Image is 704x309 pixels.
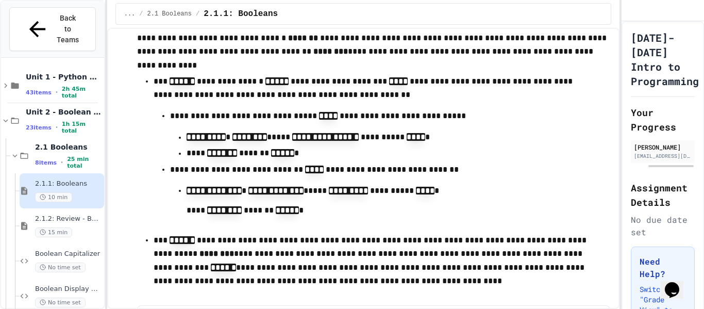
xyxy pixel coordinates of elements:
[35,227,72,237] span: 15 min
[26,72,102,82] span: Unit 1 - Python Basics
[35,298,86,307] span: No time set
[35,180,102,188] span: 2.1.1: Booleans
[631,105,695,134] h2: Your Progress
[634,152,692,160] div: [EMAIL_ADDRESS][DOMAIN_NAME]
[139,10,143,18] span: /
[61,158,63,167] span: •
[35,263,86,272] span: No time set
[56,88,58,96] span: •
[35,192,72,202] span: 10 min
[35,215,102,223] span: 2.1.2: Review - Booleans
[204,8,278,20] span: 2.1.1: Booleans
[26,89,52,96] span: 43 items
[67,156,102,169] span: 25 min total
[661,268,694,299] iframe: chat widget
[35,142,102,152] span: 2.1 Booleans
[9,7,96,51] button: Back to Teams
[62,86,102,99] span: 2h 45m total
[196,10,199,18] span: /
[631,181,695,209] h2: Assignment Details
[634,142,692,152] div: [PERSON_NAME]
[56,123,58,132] span: •
[35,285,102,294] span: Boolean Display Board
[56,13,80,45] span: Back to Teams
[26,124,52,131] span: 23 items
[26,107,102,117] span: Unit 2 - Boolean Expressions and If Statements
[631,214,695,238] div: No due date set
[640,255,686,280] h3: Need Help?
[62,121,102,134] span: 1h 15m total
[147,10,192,18] span: 2.1 Booleans
[631,30,699,88] h1: [DATE]-[DATE] Intro to Programming
[35,159,57,166] span: 8 items
[124,10,136,18] span: ...
[35,250,102,258] span: Boolean Capitalizer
